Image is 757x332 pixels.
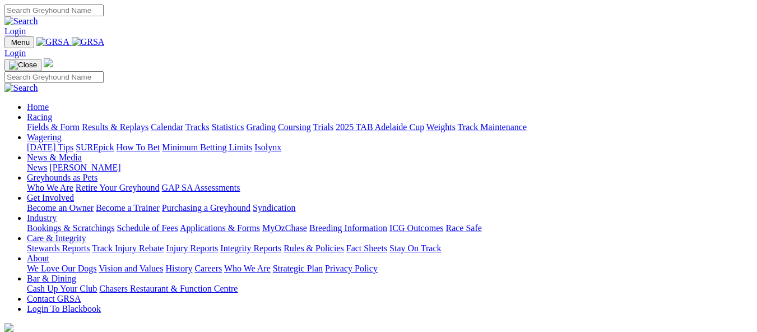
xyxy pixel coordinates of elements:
[27,243,90,253] a: Stewards Reports
[278,122,311,132] a: Coursing
[162,203,250,213] a: Purchasing a Greyhound
[27,163,753,173] div: News & Media
[27,233,86,243] a: Care & Integrity
[4,71,104,83] input: Search
[27,223,753,233] div: Industry
[99,264,163,273] a: Vision and Values
[180,223,260,233] a: Applications & Forms
[224,264,271,273] a: Who We Are
[458,122,527,132] a: Track Maintenance
[389,243,441,253] a: Stay On Track
[325,264,378,273] a: Privacy Policy
[117,223,178,233] a: Schedule of Fees
[36,37,69,47] img: GRSA
[27,193,74,202] a: Get Involved
[220,243,281,253] a: Integrity Reports
[27,102,49,112] a: Home
[27,153,82,162] a: News & Media
[27,183,73,192] a: Who We Are
[27,284,753,294] div: Bar & Dining
[4,4,104,16] input: Search
[151,122,183,132] a: Calendar
[27,264,753,274] div: About
[273,264,323,273] a: Strategic Plan
[4,83,38,93] img: Search
[92,243,164,253] a: Track Injury Rebate
[27,203,94,213] a: Become an Owner
[185,122,210,132] a: Tracks
[27,304,101,313] a: Login To Blackbook
[27,183,753,193] div: Greyhounds as Pets
[389,223,443,233] a: ICG Outcomes
[117,142,160,152] a: How To Bet
[9,61,37,70] img: Close
[72,37,105,47] img: GRSA
[336,122,424,132] a: 2025 TAB Adelaide Cup
[4,36,34,48] button: Toggle navigation
[194,264,222,273] a: Careers
[27,284,97,293] a: Cash Up Your Club
[27,223,114,233] a: Bookings & Scratchings
[4,59,41,71] button: Toggle navigation
[4,48,26,58] a: Login
[76,142,114,152] a: SUREpick
[99,284,238,293] a: Chasers Restaurant & Function Centre
[162,142,252,152] a: Minimum Betting Limits
[254,142,281,152] a: Isolynx
[4,26,26,36] a: Login
[82,122,148,132] a: Results & Replays
[27,142,73,152] a: [DATE] Tips
[162,183,240,192] a: GAP SA Assessments
[27,213,57,223] a: Industry
[426,122,456,132] a: Weights
[284,243,344,253] a: Rules & Policies
[11,38,30,47] span: Menu
[27,253,49,263] a: About
[247,122,276,132] a: Grading
[27,132,62,142] a: Wagering
[346,243,387,253] a: Fact Sheets
[96,203,160,213] a: Become a Trainer
[309,223,387,233] a: Breeding Information
[212,122,244,132] a: Statistics
[27,203,753,213] div: Get Involved
[262,223,307,233] a: MyOzChase
[44,58,53,67] img: logo-grsa-white.png
[27,122,753,132] div: Racing
[27,264,96,273] a: We Love Our Dogs
[313,122,333,132] a: Trials
[76,183,160,192] a: Retire Your Greyhound
[27,112,52,122] a: Racing
[27,173,97,182] a: Greyhounds as Pets
[27,142,753,153] div: Wagering
[4,16,38,26] img: Search
[4,323,13,332] img: logo-grsa-white.png
[27,163,47,172] a: News
[27,294,81,303] a: Contact GRSA
[27,243,753,253] div: Care & Integrity
[27,122,80,132] a: Fields & Form
[165,264,192,273] a: History
[445,223,481,233] a: Race Safe
[49,163,120,172] a: [PERSON_NAME]
[27,274,76,283] a: Bar & Dining
[166,243,218,253] a: Injury Reports
[253,203,295,213] a: Syndication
